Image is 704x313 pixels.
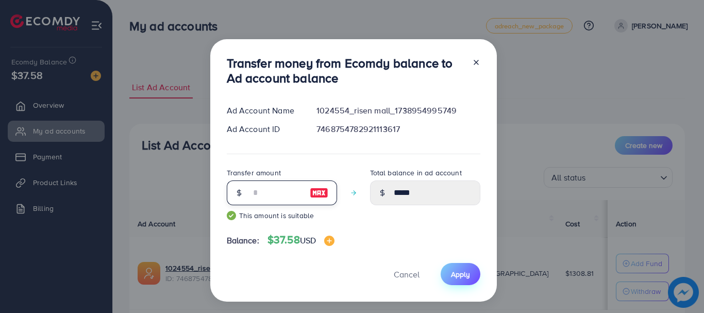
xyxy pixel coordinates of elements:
label: Total balance in ad account [370,168,462,178]
img: image [310,187,328,199]
button: Cancel [381,263,432,285]
span: USD [300,235,316,246]
small: This amount is suitable [227,210,337,221]
span: Cancel [394,269,420,280]
button: Apply [441,263,480,285]
label: Transfer amount [227,168,281,178]
h4: $37.58 [267,234,334,246]
img: image [324,236,334,246]
span: Apply [451,269,470,279]
h3: Transfer money from Ecomdy balance to Ad account balance [227,56,464,86]
div: Ad Account Name [219,105,309,117]
div: 7468754782921113617 [308,123,488,135]
span: Balance: [227,235,259,246]
img: guide [227,211,236,220]
div: Ad Account ID [219,123,309,135]
div: 1024554_risen mall_1738954995749 [308,105,488,117]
